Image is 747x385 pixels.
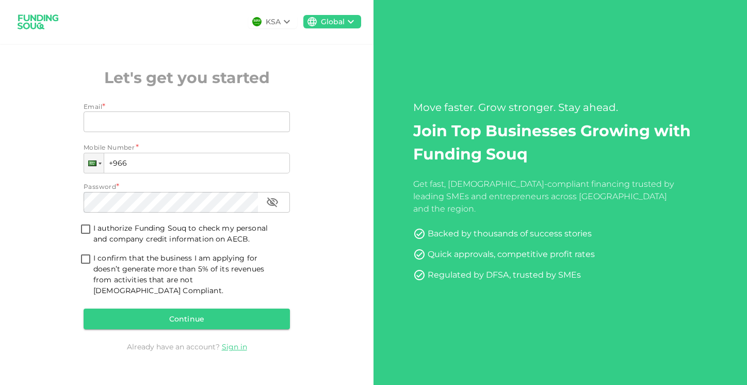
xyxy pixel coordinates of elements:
img: logo [12,8,64,36]
span: Password [84,183,116,190]
div: Get fast, [DEMOGRAPHIC_DATA]-compliant financing trusted by leading SMEs and entrepreneurs across... [413,178,678,215]
div: Quick approvals, competitive profit rates [428,248,595,261]
span: Email [84,103,102,110]
span: termsConditionsForInvestmentsAccepted [78,223,93,237]
span: shariahTandCAccepted [78,253,93,267]
h2: Let's get you started [84,66,290,89]
input: 1 (702) 123-4567 [84,153,290,173]
div: Already have an account? [84,342,290,352]
input: email [84,111,279,132]
div: Regulated by DFSA, trusted by SMEs [428,269,581,281]
h2: Join Top Businesses Growing with Funding Souq [413,119,707,166]
span: I authorize Funding Souq to check my personal and company credit information on AECB. [93,223,268,244]
div: Saudi Arabia: + 966 [84,153,104,173]
span: I confirm that the business I am applying for doesn’t generate more than 5% of its revenues from ... [93,253,282,296]
a: Sign in [222,342,247,351]
span: Mobile Number [84,142,135,153]
img: flag-sa.b9a346574cdc8950dd34b50780441f57.svg [252,17,262,26]
div: Move faster. Grow stronger. Stay ahead. [413,100,707,115]
div: Global [321,17,345,27]
div: Backed by thousands of success stories [428,228,592,240]
div: KSA [266,17,281,27]
input: password [84,192,258,213]
button: Continue [84,309,290,329]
